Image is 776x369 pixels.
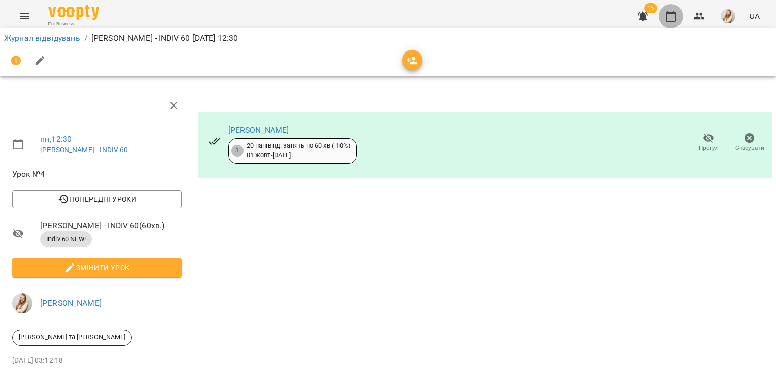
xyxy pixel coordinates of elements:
[247,141,350,160] div: 20 напівінд. занять по 60 хв (-10%) 01 жовт - [DATE]
[48,5,99,20] img: Voopty Logo
[12,293,32,313] img: db46d55e6fdf8c79d257263fe8ff9f52.jpeg
[12,258,182,277] button: Змінити урок
[699,144,719,152] span: Прогул
[735,144,764,152] span: Скасувати
[12,168,182,180] span: Урок №4
[721,9,735,23] img: db46d55e6fdf8c79d257263fe8ff9f52.jpeg
[688,129,729,157] button: Прогул
[20,261,174,274] span: Змінити урок
[84,32,87,44] li: /
[40,146,128,154] a: [PERSON_NAME] - INDIV 60
[4,32,772,44] nav: breadcrumb
[745,7,764,25] button: UA
[12,4,36,28] button: Menu
[40,220,182,232] span: [PERSON_NAME] - INDIV 60 ( 60 хв. )
[12,190,182,208] button: Попередні уроки
[231,145,244,157] div: 3
[749,11,760,21] span: UA
[48,21,99,27] span: For Business
[91,32,238,44] p: [PERSON_NAME] - INDIV 60 [DATE] 12:30
[228,125,289,135] a: [PERSON_NAME]
[12,330,132,346] div: [PERSON_NAME] та [PERSON_NAME]
[644,3,657,13] span: 15
[13,333,131,342] span: [PERSON_NAME] та [PERSON_NAME]
[729,129,770,157] button: Скасувати
[40,298,102,308] a: [PERSON_NAME]
[4,33,80,43] a: Журнал відвідувань
[12,356,182,366] p: [DATE] 03:12:18
[40,235,92,244] span: Indiv 60 NEW!
[40,134,72,144] a: пн , 12:30
[20,193,174,205] span: Попередні уроки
